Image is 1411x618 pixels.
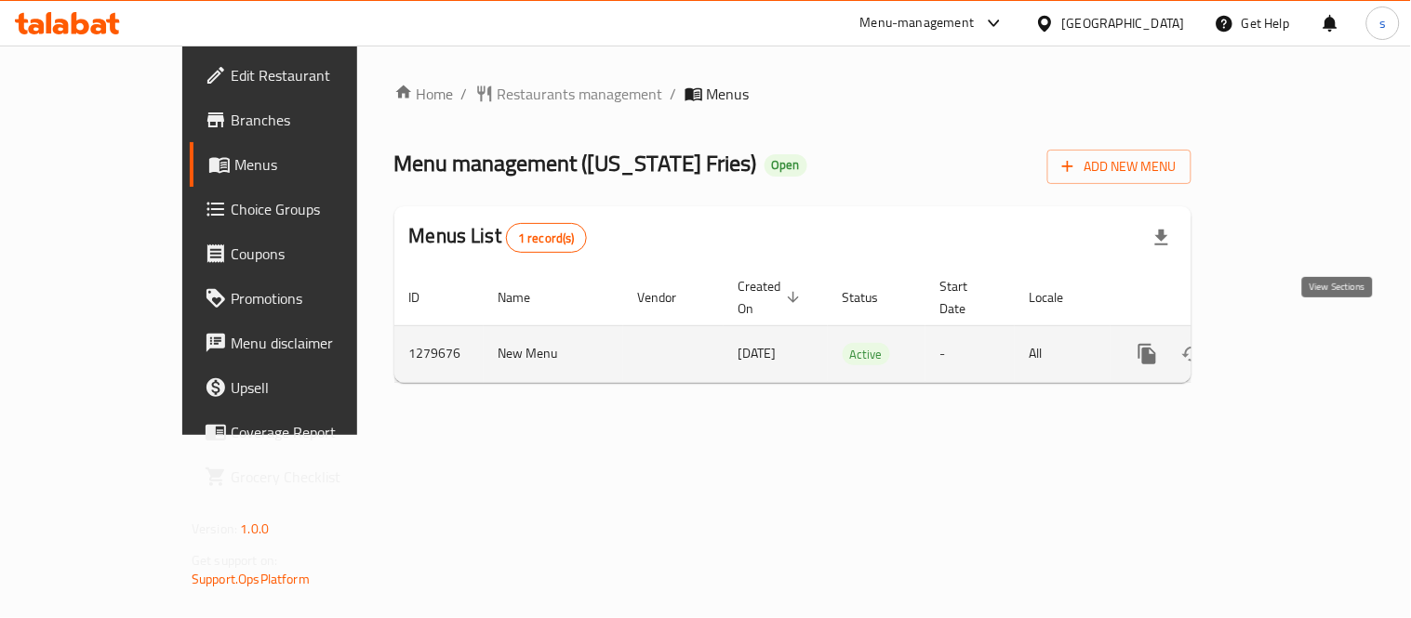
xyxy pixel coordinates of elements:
span: Get support on: [192,548,277,572]
span: Branches [231,109,403,131]
td: All [1015,325,1111,382]
span: ID [409,286,445,309]
a: Menu disclaimer [190,321,418,365]
span: Locale [1030,286,1088,309]
span: Vendor [638,286,701,309]
a: Support.OpsPlatform [192,567,310,591]
span: Created On [739,275,805,320]
th: Actions [1111,270,1319,326]
span: Edit Restaurant [231,64,403,86]
span: Status [843,286,903,309]
div: [GEOGRAPHIC_DATA] [1062,13,1185,33]
a: Branches [190,98,418,142]
a: Home [394,83,454,105]
span: Coupons [231,243,403,265]
a: Restaurants management [475,83,663,105]
a: Promotions [190,276,418,321]
li: / [461,83,468,105]
span: Upsell [231,376,403,399]
span: Grocery Checklist [231,466,403,488]
span: Promotions [231,287,403,309]
span: Menus [707,83,750,105]
li: / [671,83,677,105]
a: Grocery Checklist [190,454,418,499]
span: Restaurants management [498,83,663,105]
button: more [1125,332,1170,376]
span: s [1379,13,1386,33]
span: Start Date [940,275,992,320]
nav: breadcrumb [394,83,1191,105]
td: New Menu [484,325,623,382]
span: Name [499,286,555,309]
a: Upsell [190,365,418,410]
h2: Menus List [409,222,587,253]
span: Choice Groups [231,198,403,220]
span: Version: [192,517,237,541]
div: Total records count [506,223,587,253]
span: Menu disclaimer [231,332,403,354]
span: 1.0.0 [240,517,269,541]
span: Menu management ( [US_STATE] Fries ) [394,142,757,184]
a: Edit Restaurant [190,53,418,98]
button: Add New Menu [1047,150,1191,184]
a: Coupons [190,231,418,276]
a: Choice Groups [190,187,418,231]
a: Menus [190,142,418,187]
span: Open [765,157,807,173]
td: - [925,325,1015,382]
span: Menus [234,153,403,176]
span: Add New Menu [1062,155,1177,178]
span: [DATE] [739,341,777,365]
td: 1279676 [394,325,484,382]
div: Export file [1139,216,1184,260]
a: Coverage Report [190,410,418,454]
span: 1 record(s) [507,230,586,247]
table: enhanced table [394,270,1319,383]
span: Coverage Report [231,421,403,443]
div: Menu-management [860,12,975,34]
span: Active [843,344,890,365]
div: Open [765,154,807,177]
div: Active [843,343,890,365]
